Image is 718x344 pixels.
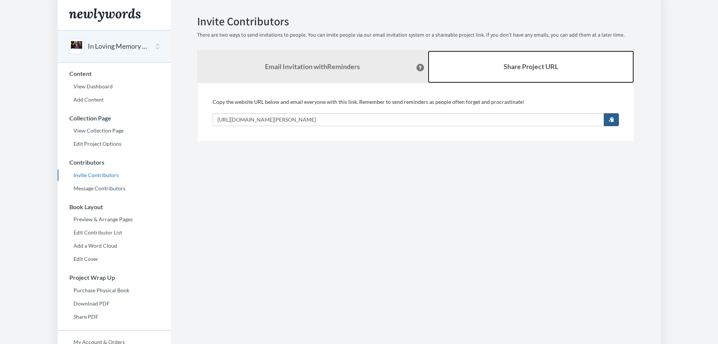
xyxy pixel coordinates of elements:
a: Share PDF [58,311,171,322]
a: Add Content [58,94,171,105]
h2: Invite Contributors [197,15,634,28]
h3: Book Layout [58,204,171,210]
h3: Collection Page [58,115,171,122]
div: Copy the website URL below and email everyone with this link. Remember to send reminders as peopl... [213,98,619,126]
a: Edit Project Options [58,138,171,150]
a: Add a Word Cloud [58,240,171,251]
button: In Loving Memory of [PERSON_NAME] [88,42,149,51]
h3: Content [58,70,171,77]
strong: Email Invitation with Reminders [265,62,360,71]
h3: Contributors [58,159,171,166]
a: Download PDF [58,298,171,309]
img: Newlywords logo [69,8,141,22]
a: Preview & Arrange Pages [58,214,171,225]
p: There are two ways to send invitations to people. You can invite people via our email invitation ... [197,31,634,39]
span: Support [15,5,42,12]
a: View Collection Page [58,125,171,136]
a: Edit Contributor List [58,227,171,238]
b: Share Project URL [504,62,558,71]
a: View Dashboard [58,81,171,92]
a: Purchase Physical Book [58,285,171,296]
a: Edit Cover [58,253,171,265]
h3: Project Wrap Up [58,274,171,281]
a: Invite Contributors [58,170,171,181]
a: Message Contributors [58,183,171,194]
